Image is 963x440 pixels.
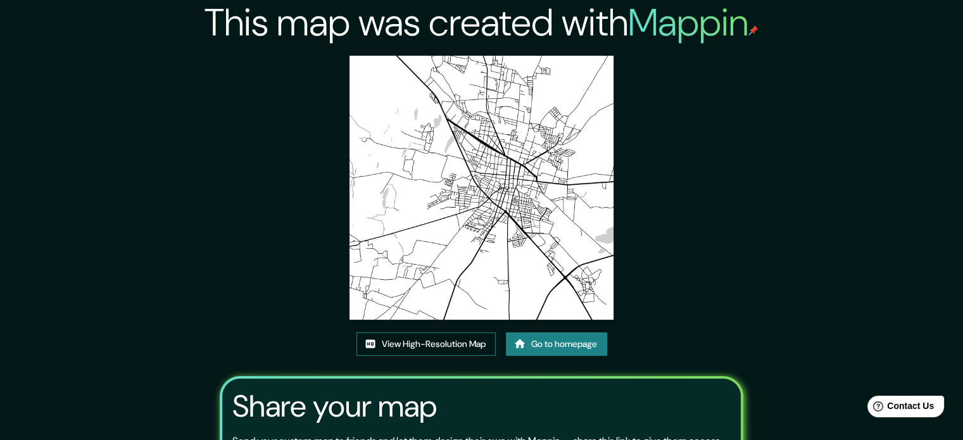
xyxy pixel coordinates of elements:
[506,332,607,356] a: Go to homepage
[232,389,437,424] h3: Share your map
[850,391,949,426] iframe: Help widget launcher
[356,332,496,356] a: View High-Resolution Map
[349,56,614,320] img: created-map
[748,25,758,35] img: mappin-pin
